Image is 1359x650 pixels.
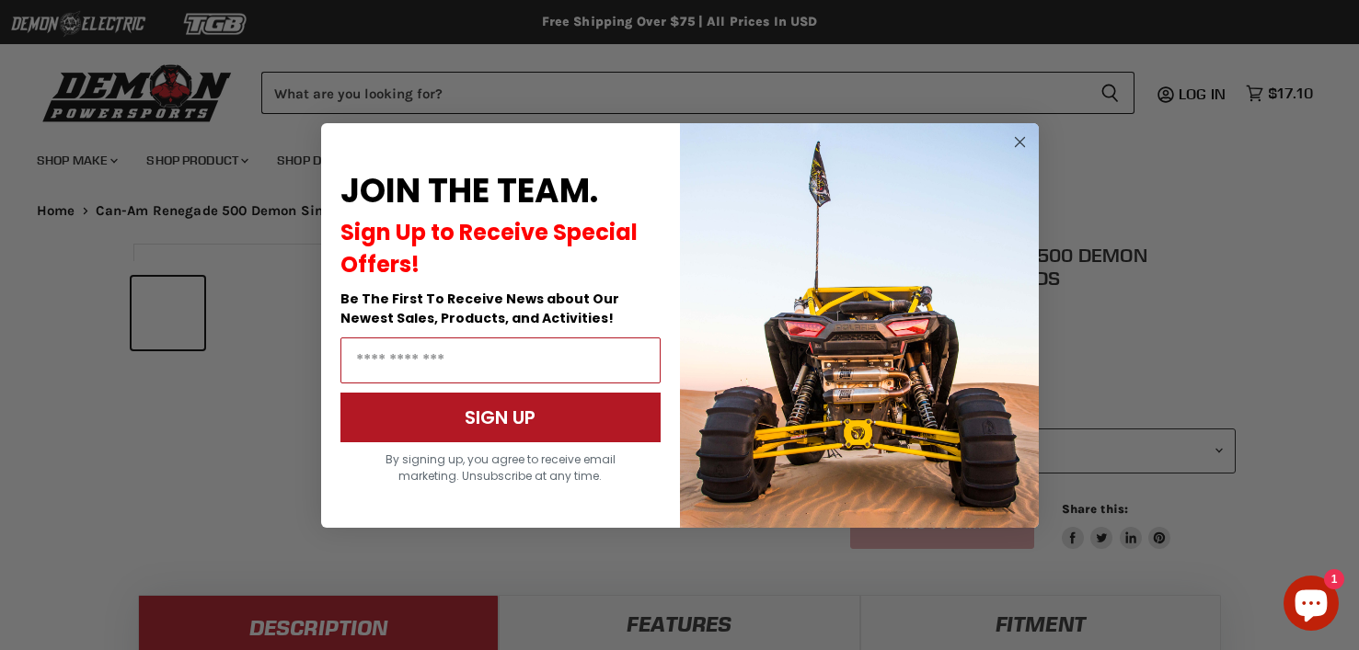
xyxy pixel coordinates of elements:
[340,393,661,442] button: SIGN UP
[340,337,661,383] input: Email Address
[680,123,1039,528] img: a9095488-b6e7-41ba-879d-588abfab540b.jpeg
[1278,576,1344,635] inbox-online-store-chat: Shopify online store chat
[340,290,619,327] span: Be The First To Receive News about Our Newest Sales, Products, and Activities!
[340,167,598,214] span: JOIN THE TEAM.
[1008,131,1031,154] button: Close dialog
[340,217,638,279] span: Sign Up to Receive Special Offers!
[386,451,616,484] span: By signing up, you agree to receive email marketing. Unsubscribe at any time.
